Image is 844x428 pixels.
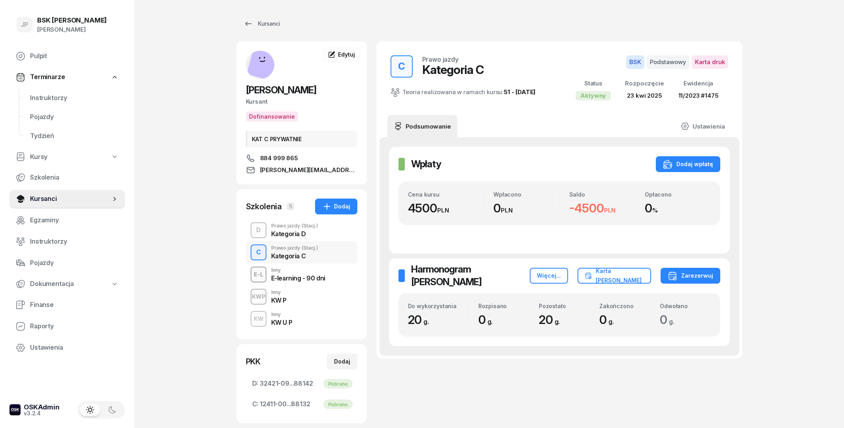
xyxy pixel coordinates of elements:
[252,399,351,409] span: 12411-00...88132
[669,318,674,326] small: g.
[260,165,357,175] span: [PERSON_NAME][EMAIL_ADDRESS][PERSON_NAME][DOMAIN_NAME]
[323,400,353,409] div: Pobrano
[9,148,125,166] a: Kursy
[678,91,719,101] div: 11/2023 #1475
[674,115,731,137] a: Ustawienia
[271,275,325,281] div: E-learning - 90 dni
[411,158,441,170] h2: Wpłaty
[692,55,728,69] span: Karta druk
[493,191,559,198] div: Wpłacono
[647,55,689,69] span: Podstawowy
[260,153,298,163] span: 884 999 865
[246,84,316,96] span: [PERSON_NAME]
[30,321,119,331] span: Raporty
[437,206,449,214] small: PLN
[252,379,259,389] span: D:
[334,357,350,366] div: Dodaj
[271,253,318,259] div: Kategoria C
[246,241,357,263] button: CPrawo jazdy(Stacj.)Kategoria C
[9,211,125,230] a: Egzaminy
[9,317,125,336] a: Raporty
[422,62,484,77] div: Kategoria C
[251,270,266,280] div: E-L
[408,303,468,309] div: Do wykorzystania
[338,51,355,58] span: Edytuj
[660,312,678,327] span: 0
[250,314,266,324] div: KW
[576,78,611,89] div: Status
[271,223,318,228] div: Prawo jazdy
[322,47,360,62] a: Edytuj
[625,78,664,89] div: Rozpoczęcie
[9,338,125,357] a: Ustawienia
[537,271,561,280] div: Więcej...
[627,92,662,99] span: 23 kwi 2025
[302,246,318,250] span: (Stacj.)
[30,93,119,103] span: Instruktorzy
[251,244,266,260] button: C
[678,78,719,89] div: Ewidencja
[246,356,261,367] div: PKK
[555,318,560,326] small: g.
[246,112,298,121] button: Dofinansowanie
[626,55,728,69] button: BSKPodstawowyKarta druk
[599,303,650,309] div: Zakończono
[24,89,125,108] a: Instruktorzy
[30,237,119,247] span: Instruktorzy
[408,201,484,216] div: 4500
[645,191,711,198] div: Opłacono
[236,16,287,32] a: Kursanci
[24,108,125,127] a: Pojazdy
[578,268,651,284] button: Karta [PERSON_NAME]
[395,59,408,74] div: C
[387,115,457,137] a: Podsumowanie
[30,51,119,61] span: Pulpit
[37,17,107,24] div: BSK [PERSON_NAME]
[302,223,318,228] span: (Stacj.)
[411,263,530,288] h2: Harmonogram [PERSON_NAME]
[9,254,125,273] a: Pojazdy
[251,267,266,282] button: E-L
[30,343,119,353] span: Ustawienia
[271,297,287,303] div: KW P
[423,318,429,326] small: g.
[246,374,357,393] a: D:32421-09...88142Pobrano
[251,222,266,238] button: D
[493,201,559,216] div: 0
[9,47,125,66] a: Pulpit
[30,172,119,183] span: Szkolenia
[576,91,611,100] div: Aktywny
[656,156,720,172] button: Dodaj wpłatę
[663,159,713,169] div: Dodaj wpłatę
[9,189,125,208] a: Kursanci
[315,199,357,214] button: Dodaj
[569,191,635,198] div: Saldo
[30,279,74,289] span: Dokumentacja
[246,263,357,286] button: E-LInnyE-learning - 90 dni
[30,258,119,268] span: Pojazdy
[660,303,710,309] div: Odwołano
[539,312,564,327] span: 20
[30,72,65,82] span: Terminarze
[391,87,536,97] div: Teoria realizowana w ramach kursu:
[668,271,713,280] div: Zarezerwuj
[30,194,111,204] span: Kursanci
[504,88,536,96] a: 51 - [DATE]
[246,165,357,175] a: [PERSON_NAME][EMAIL_ADDRESS][PERSON_NAME][DOMAIN_NAME]
[253,223,264,237] div: D
[246,286,357,308] button: KWPInnyKW P
[645,201,711,216] div: 0
[422,56,459,62] div: Prawo jazdy
[251,289,266,305] button: KWP
[30,215,119,225] span: Egzaminy
[246,308,357,330] button: KWInnyKW U P
[30,300,119,310] span: Finanse
[24,404,60,411] div: OSKAdmin
[599,312,618,327] span: 0
[322,202,350,211] div: Dodaj
[246,201,282,212] div: Szkolenia
[271,246,318,250] div: Prawo jazdy
[271,312,293,317] div: Inny
[487,318,493,326] small: g.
